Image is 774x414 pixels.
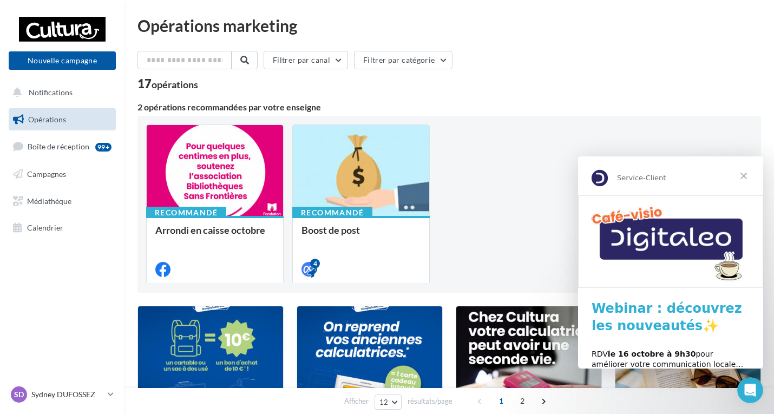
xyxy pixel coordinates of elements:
span: SD [14,389,24,400]
a: Boîte de réception99+ [6,135,118,158]
div: 4 [310,259,320,268]
div: Recommandé [146,207,226,219]
div: RDV pour améliorer votre communication locale… et attirer plus de clients ! [14,193,172,225]
iframe: Intercom live chat message [578,156,763,369]
div: 99+ [95,143,111,152]
p: Sydney DUFOSSEZ [31,389,103,400]
a: SD Sydney DUFOSSEZ [9,384,116,405]
div: Arrondi en caisse octobre [155,225,274,246]
span: Calendrier [27,223,63,232]
button: Nouvelle campagne [9,51,116,70]
button: 12 [375,395,402,410]
span: 2 [514,392,531,410]
span: 1 [493,392,510,410]
span: Médiathèque [27,196,71,205]
a: Opérations [6,108,118,131]
button: Filtrer par catégorie [354,51,452,69]
button: Filtrer par canal [264,51,348,69]
span: 12 [379,398,389,406]
b: le 16 octobre à 9h30 [30,193,118,202]
div: opérations [152,80,198,89]
div: Opérations marketing [137,17,761,34]
button: Notifications [6,81,114,104]
span: résultats/page [408,396,452,406]
div: 2 opérations recommandées par votre enseigne [137,103,761,111]
a: Campagnes [6,163,118,186]
div: Boost de post [301,225,421,246]
div: 17 [137,78,198,90]
span: Afficher [344,396,369,406]
div: Recommandé [292,207,372,219]
span: Opérations [28,115,66,124]
a: Médiathèque [6,190,118,213]
span: Campagnes [27,169,66,179]
span: Notifications [29,88,73,97]
a: Calendrier [6,216,118,239]
span: Boîte de réception [28,142,89,151]
iframe: Intercom live chat [737,377,763,403]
